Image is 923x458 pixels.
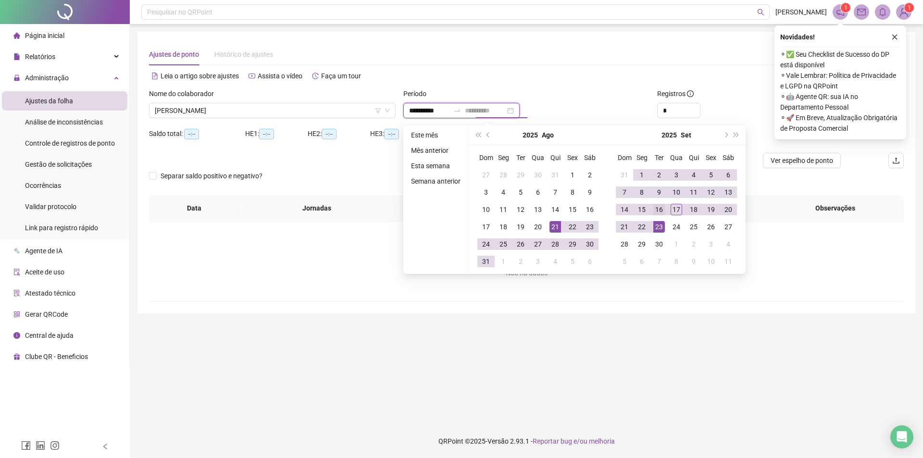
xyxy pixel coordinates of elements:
span: youtube [249,73,255,79]
span: ⚬ 🤖 Agente QR: sua IA no Departamento Pessoal [780,91,900,112]
span: solution [13,290,20,297]
td: 2025-10-08 [668,253,685,270]
span: Registros [657,88,694,99]
span: Histórico de ajustes [214,50,273,58]
td: 2025-08-27 [529,235,547,253]
div: 23 [584,221,596,233]
th: Entrada 1 [395,195,491,222]
div: 29 [515,169,526,181]
div: 28 [549,238,561,250]
td: 2025-09-03 [668,166,685,184]
td: 2025-08-24 [477,235,495,253]
td: 2025-10-11 [720,253,737,270]
button: month panel [542,125,554,145]
td: 2025-10-05 [616,253,633,270]
div: 8 [567,186,578,198]
th: Sex [564,149,581,166]
div: 22 [636,221,648,233]
div: 1 [671,238,682,250]
div: 9 [584,186,596,198]
span: --:-- [259,129,274,139]
span: audit [13,269,20,275]
div: 5 [567,256,578,267]
td: 2025-08-31 [616,166,633,184]
td: 2025-08-22 [564,218,581,235]
span: Agente de IA [25,247,62,255]
div: 28 [619,238,630,250]
div: 4 [723,238,734,250]
td: 2025-09-29 [633,235,650,253]
td: 2025-08-15 [564,201,581,218]
div: 4 [498,186,509,198]
div: 8 [671,256,682,267]
div: 17 [480,221,492,233]
td: 2025-10-07 [650,253,668,270]
span: Validar protocolo [25,203,76,210]
div: 13 [723,186,734,198]
span: Aceite de uso [25,268,64,276]
div: 31 [619,169,630,181]
span: qrcode [13,311,20,318]
li: Mês anterior [407,145,464,156]
li: Esta semana [407,160,464,172]
div: 15 [567,204,578,215]
div: 8 [636,186,648,198]
td: 2025-08-21 [547,218,564,235]
span: upload [892,157,900,164]
div: 6 [532,186,544,198]
div: 27 [480,169,492,181]
span: Clube QR - Beneficios [25,353,88,360]
span: Reportar bug e/ou melhoria [533,437,615,445]
span: Ajustes de ponto [149,50,199,58]
div: 27 [723,221,734,233]
td: 2025-09-04 [547,253,564,270]
div: 4 [549,256,561,267]
th: Qui [547,149,564,166]
td: 2025-10-09 [685,253,702,270]
td: 2025-09-15 [633,201,650,218]
td: 2025-07-27 [477,166,495,184]
div: 3 [480,186,492,198]
div: 17 [671,204,682,215]
div: 20 [532,221,544,233]
td: 2025-09-01 [633,166,650,184]
td: 2025-09-07 [616,184,633,201]
span: Central de ajuda [25,332,74,339]
th: Qua [668,149,685,166]
div: 25 [498,238,509,250]
td: 2025-08-20 [529,218,547,235]
th: Sáb [720,149,737,166]
button: year panel [661,125,677,145]
span: close [891,34,898,40]
td: 2025-09-13 [720,184,737,201]
span: down [385,108,390,113]
div: 3 [671,169,682,181]
div: 22 [567,221,578,233]
li: Este mês [407,129,464,141]
div: 15 [636,204,648,215]
th: Seg [633,149,650,166]
td: 2025-08-14 [547,201,564,218]
div: 31 [480,256,492,267]
div: 12 [705,186,717,198]
th: Ter [650,149,668,166]
div: 26 [515,238,526,250]
td: 2025-09-02 [650,166,668,184]
td: 2025-08-05 [512,184,529,201]
span: Relatórios [25,53,55,61]
td: 2025-08-07 [547,184,564,201]
td: 2025-08-30 [581,235,599,253]
div: 31 [549,169,561,181]
td: 2025-08-03 [477,184,495,201]
td: 2025-09-25 [685,218,702,235]
div: 1 [498,256,509,267]
div: HE 1: [245,128,308,139]
span: info-circle [13,332,20,339]
div: 29 [636,238,648,250]
button: prev-year [483,125,494,145]
div: 1 [567,169,578,181]
th: Data [149,195,239,222]
td: 2025-09-30 [650,235,668,253]
div: Saldo total: [149,128,245,139]
td: 2025-09-05 [702,166,720,184]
